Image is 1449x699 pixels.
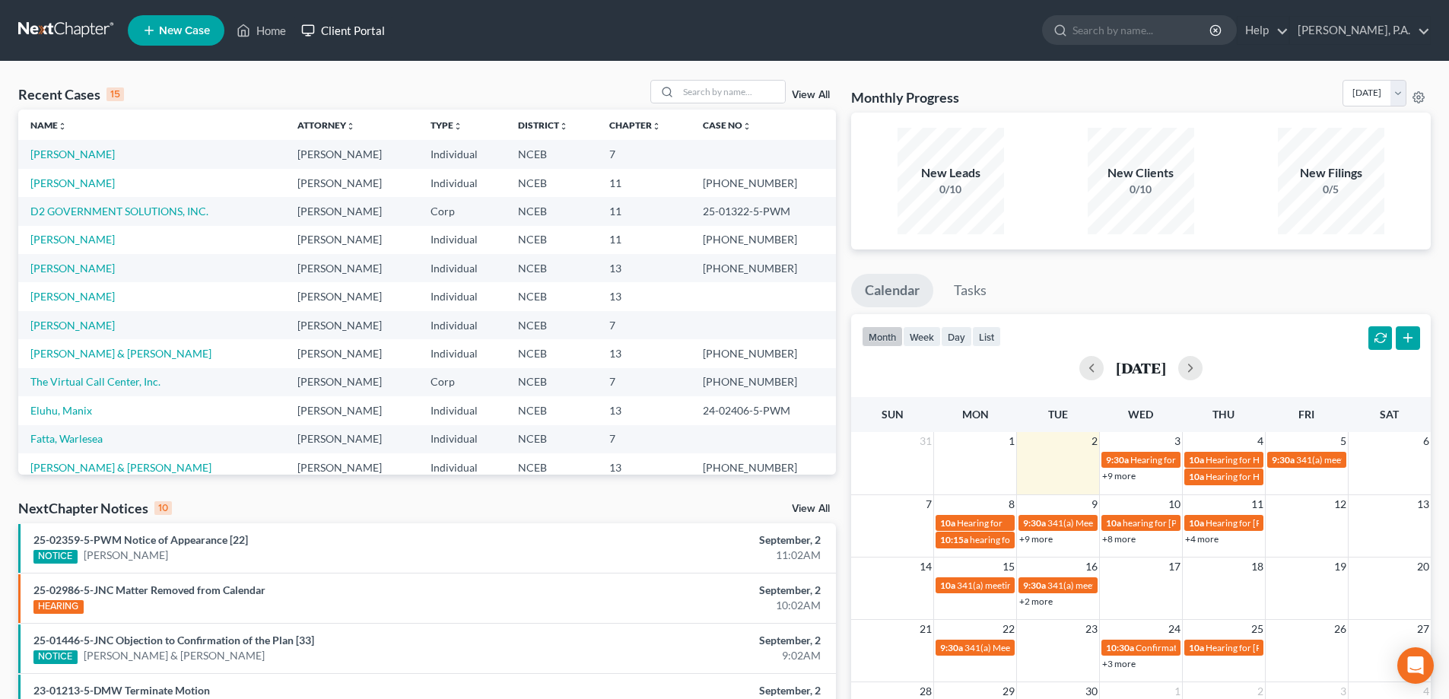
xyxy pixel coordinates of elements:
[285,425,418,453] td: [PERSON_NAME]
[30,233,115,246] a: [PERSON_NAME]
[506,197,597,225] td: NCEB
[285,197,418,225] td: [PERSON_NAME]
[33,550,78,564] div: NOTICE
[1416,558,1431,576] span: 20
[568,532,821,548] div: September, 2
[1333,558,1348,576] span: 19
[1116,360,1166,376] h2: [DATE]
[1185,533,1219,545] a: +4 more
[1102,533,1136,545] a: +8 more
[418,368,506,396] td: Corp
[1278,182,1384,197] div: 0/5
[1023,517,1046,529] span: 9:30a
[33,634,314,647] a: 25-01446-5-JNC Objection to Confirmation of the Plan [33]
[418,453,506,481] td: Individual
[418,254,506,282] td: Individual
[285,140,418,168] td: [PERSON_NAME]
[903,326,941,347] button: week
[597,396,691,424] td: 13
[1106,642,1134,653] span: 10:30a
[678,81,785,103] input: Search by name...
[691,169,836,197] td: [PHONE_NUMBER]
[568,583,821,598] div: September, 2
[691,396,836,424] td: 24-02406-5-PWM
[154,501,172,515] div: 10
[742,122,752,131] i: unfold_more
[30,432,103,445] a: Fatta, Warlesea
[597,226,691,254] td: 11
[1189,517,1204,529] span: 10a
[972,326,1001,347] button: list
[1088,182,1194,197] div: 0/10
[918,558,933,576] span: 14
[418,425,506,453] td: Individual
[1206,454,1354,465] span: Hearing for Hoopers Distributing LLC
[229,17,294,44] a: Home
[924,495,933,513] span: 7
[418,396,506,424] td: Individual
[898,182,1004,197] div: 0/10
[58,122,67,131] i: unfold_more
[346,122,355,131] i: unfold_more
[506,254,597,282] td: NCEB
[1238,17,1289,44] a: Help
[898,164,1004,182] div: New Leads
[506,311,597,339] td: NCEB
[506,453,597,481] td: NCEB
[1296,454,1443,465] span: 341(a) meeting for [PERSON_NAME]
[1380,408,1399,421] span: Sat
[1167,620,1182,638] span: 24
[506,425,597,453] td: NCEB
[862,326,903,347] button: month
[792,504,830,514] a: View All
[1167,495,1182,513] span: 10
[597,169,691,197] td: 11
[1250,558,1265,576] span: 18
[418,226,506,254] td: Individual
[559,122,568,131] i: unfold_more
[30,375,160,388] a: The Virtual Call Center, Inc.
[30,290,115,303] a: [PERSON_NAME]
[957,580,1193,591] span: 341(a) meeting for [PERSON_NAME] and [PERSON_NAME]
[285,226,418,254] td: [PERSON_NAME]
[1250,620,1265,638] span: 25
[285,453,418,481] td: [PERSON_NAME]
[418,169,506,197] td: Individual
[962,408,989,421] span: Mon
[418,339,506,367] td: Individual
[568,598,821,613] div: 10:02AM
[1048,408,1068,421] span: Tue
[453,122,462,131] i: unfold_more
[1206,471,1354,482] span: Hearing for Hoopers Distributing LLC
[418,311,506,339] td: Individual
[1106,517,1121,529] span: 10a
[1290,17,1430,44] a: [PERSON_NAME], P.A.
[691,453,836,481] td: [PHONE_NUMBER]
[297,119,355,131] a: Attorneyunfold_more
[285,169,418,197] td: [PERSON_NAME]
[1333,495,1348,513] span: 12
[940,274,1000,307] a: Tasks
[597,425,691,453] td: 7
[1090,495,1099,513] span: 9
[18,499,172,517] div: NextChapter Notices
[703,119,752,131] a: Case Nounfold_more
[1084,620,1099,638] span: 23
[1019,596,1053,607] a: +2 more
[418,197,506,225] td: Corp
[33,600,84,614] div: HEARING
[1173,432,1182,450] span: 3
[1206,642,1324,653] span: Hearing for [PERSON_NAME]
[159,25,210,37] span: New Case
[918,620,933,638] span: 21
[597,197,691,225] td: 11
[940,534,968,545] span: 10:15a
[1019,533,1053,545] a: +9 more
[1023,580,1046,591] span: 9:30a
[506,282,597,310] td: NCEB
[1256,432,1265,450] span: 4
[1128,408,1153,421] span: Wed
[1102,470,1136,481] a: +9 more
[691,254,836,282] td: [PHONE_NUMBER]
[506,169,597,197] td: NCEB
